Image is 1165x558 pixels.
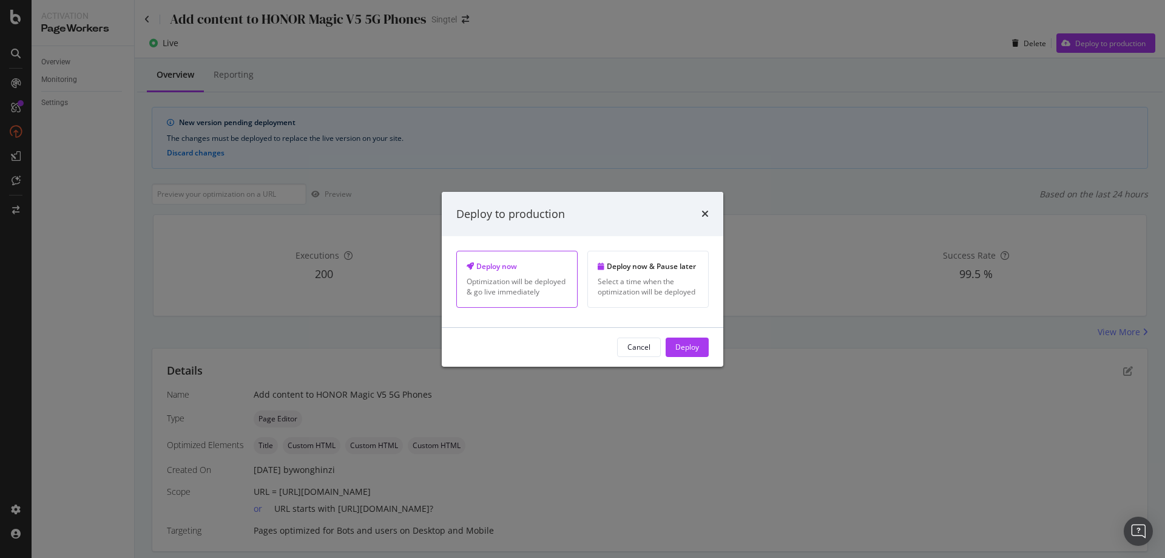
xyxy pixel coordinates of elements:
[617,338,661,357] button: Cancel
[701,206,709,222] div: times
[1124,517,1153,546] div: Open Intercom Messenger
[442,191,723,366] div: modal
[467,261,567,271] div: Deploy now
[598,261,698,271] div: Deploy now & Pause later
[467,276,567,297] div: Optimization will be deployed & go live immediately
[675,342,699,352] div: Deploy
[666,338,709,357] button: Deploy
[627,342,650,352] div: Cancel
[598,276,698,297] div: Select a time when the optimization will be deployed
[456,206,565,222] div: Deploy to production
